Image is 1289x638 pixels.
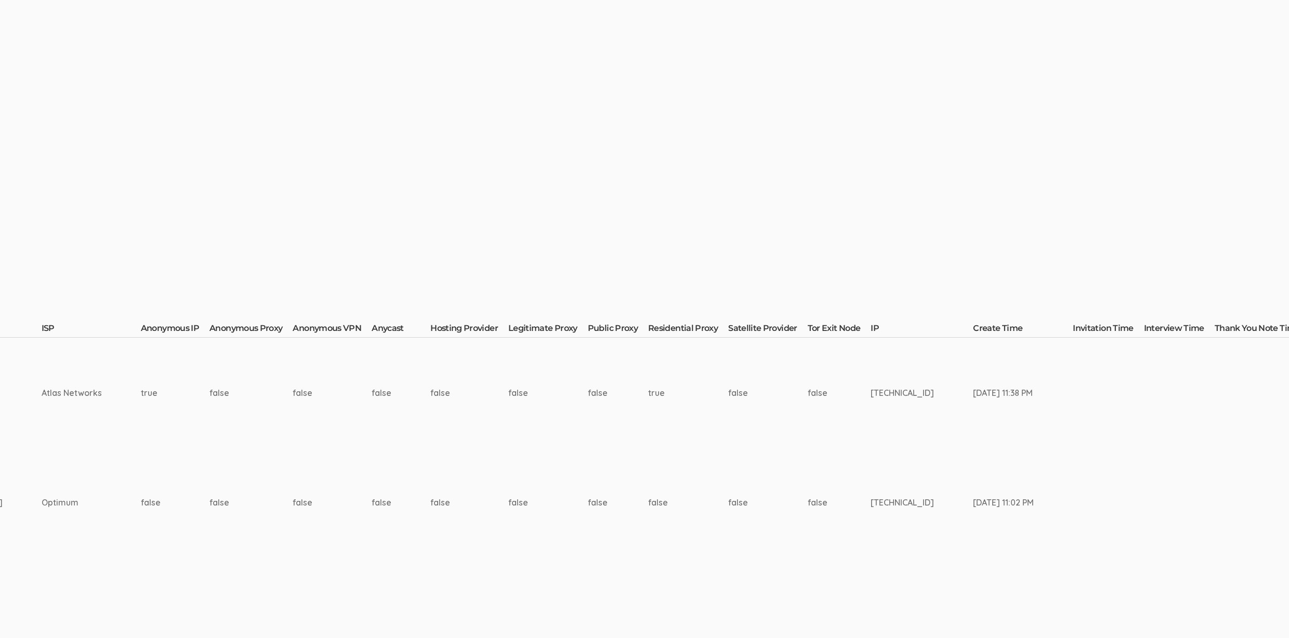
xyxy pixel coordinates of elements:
[648,323,728,337] th: Residential Proxy
[372,338,430,448] td: false
[42,338,141,448] td: Atlas Networks
[588,323,648,337] th: Public Proxy
[808,323,871,337] th: Tor Exit Node
[1073,323,1143,337] th: Invitation Time
[209,323,293,337] th: Anonymous Proxy
[508,338,588,448] td: false
[728,338,807,448] td: false
[728,323,807,337] th: Satellite Provider
[588,448,648,558] td: false
[728,448,807,558] td: false
[508,448,588,558] td: false
[1144,323,1215,337] th: Interview Time
[973,387,1034,399] div: [DATE] 11:38 PM
[973,323,1073,337] th: Create Time
[1237,588,1289,638] iframe: Chat Widget
[209,448,293,558] td: false
[808,338,871,448] td: false
[430,323,508,337] th: Hosting Provider
[508,323,588,337] th: Legitimate Proxy
[293,448,372,558] td: false
[293,338,372,448] td: false
[372,448,430,558] td: false
[430,448,508,558] td: false
[871,338,973,448] td: [TECHNICAL_ID]
[141,338,209,448] td: true
[648,338,728,448] td: true
[430,338,508,448] td: false
[973,497,1034,509] div: [DATE] 11:02 PM
[871,448,973,558] td: [TECHNICAL_ID]
[141,323,209,337] th: Anonymous IP
[648,448,728,558] td: false
[372,323,430,337] th: Anycast
[588,338,648,448] td: false
[808,448,871,558] td: false
[209,338,293,448] td: false
[871,323,973,337] th: IP
[293,323,372,337] th: Anonymous VPN
[42,448,141,558] td: Optimum
[42,323,141,337] th: ISP
[141,448,209,558] td: false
